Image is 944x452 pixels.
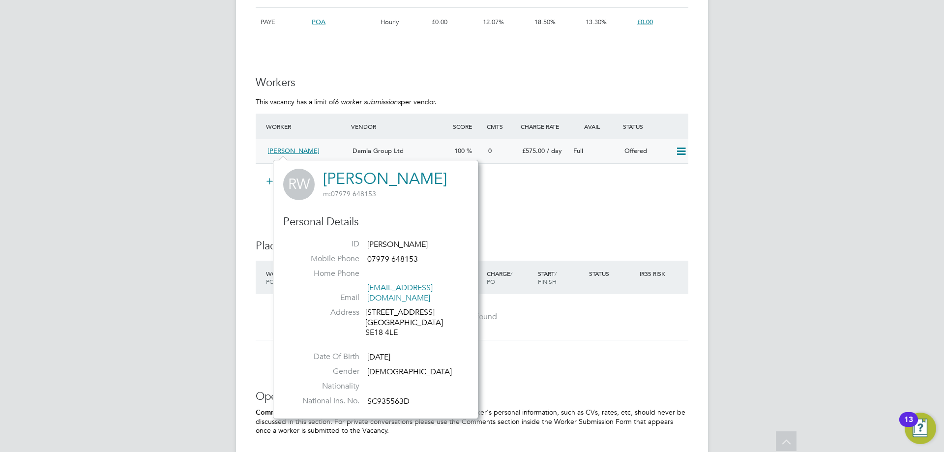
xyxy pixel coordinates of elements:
[264,118,349,135] div: Worker
[312,18,325,26] span: POA
[256,76,688,90] h3: Workers
[283,215,468,229] h3: Personal Details
[538,270,557,285] span: / Finish
[291,293,359,303] label: Email
[518,118,569,135] div: Charge Rate
[265,312,678,322] div: No data found
[637,265,671,282] div: IR35 Risk
[291,352,359,362] label: Date Of Birth
[256,408,688,435] p: Worker's personal information, such as CVs, rates, etc, should never be discussed in this section...
[534,18,556,26] span: 18.50%
[283,169,315,200] span: RW
[547,147,562,155] span: / day
[291,396,359,406] label: National Ins. No.
[367,367,452,377] span: [DEMOGRAPHIC_DATA]
[323,189,376,198] span: 07979 648153
[291,239,359,249] label: ID
[484,265,535,290] div: Charge
[256,97,688,106] p: This vacancy has a limit of per vendor.
[587,265,638,282] div: Status
[522,147,545,155] span: £575.00
[905,413,936,444] button: Open Resource Center, 13 new notifications
[573,147,583,155] span: Full
[367,283,433,303] a: [EMAIL_ADDRESS][DOMAIN_NAME]
[291,269,359,279] label: Home Phone
[620,118,688,135] div: Status
[335,97,401,106] em: 6 worker submissions
[323,169,447,188] a: [PERSON_NAME]
[291,366,359,377] label: Gender
[258,8,309,36] div: PAYE
[291,307,359,318] label: Address
[291,254,359,264] label: Mobile Phone
[256,408,464,417] b: Comments on this page are visible to all Vendors in the Vacancy.
[488,147,492,155] span: 0
[483,18,504,26] span: 12.07%
[264,265,331,290] div: Worker
[586,18,607,26] span: 13.30%
[367,254,418,264] span: 07979 648153
[620,143,672,159] div: Offered
[349,118,450,135] div: Vendor
[535,265,587,290] div: Start
[266,270,294,285] span: / Position
[365,307,459,338] div: [STREET_ADDRESS] [GEOGRAPHIC_DATA] SE18 4LE
[904,420,913,432] div: 13
[267,147,320,155] span: [PERSON_NAME]
[260,174,333,189] button: Submit Worker
[367,396,410,406] span: SC935563D
[569,118,620,135] div: Avail
[378,8,429,36] div: Hourly
[256,239,688,253] h3: Placements
[484,118,518,135] div: Cmts
[367,352,390,362] span: [DATE]
[637,18,653,26] span: £0.00
[367,240,428,249] span: [PERSON_NAME]
[256,390,688,404] h3: Operational Instructions & Comments
[454,147,465,155] span: 100
[323,189,331,198] span: m:
[353,147,404,155] span: Damia Group Ltd
[291,381,359,392] label: Nationality
[429,8,480,36] div: £0.00
[487,270,512,285] span: / PO
[450,118,484,135] div: Score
